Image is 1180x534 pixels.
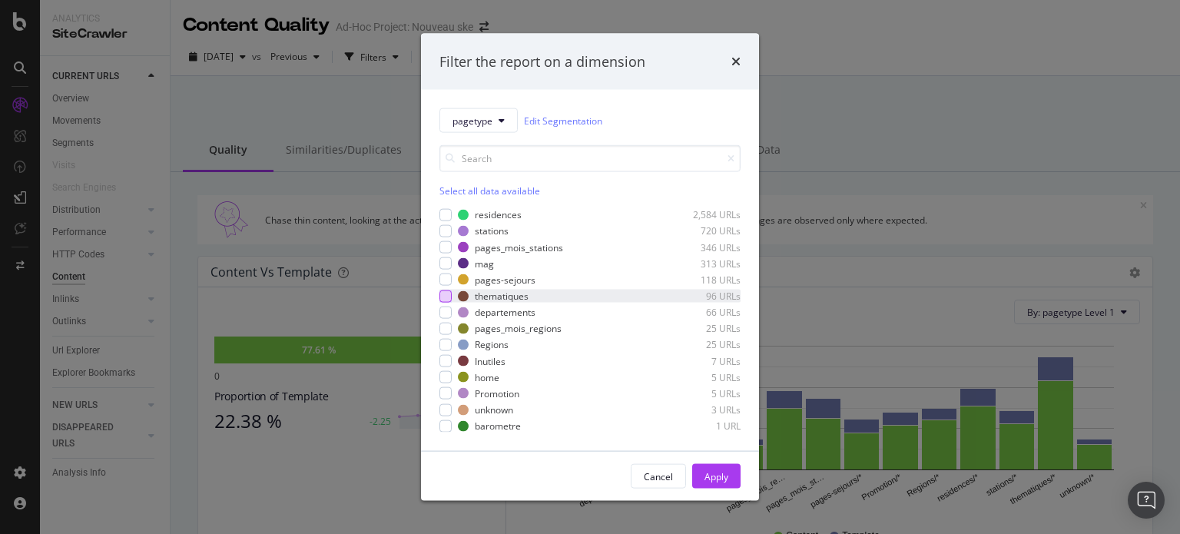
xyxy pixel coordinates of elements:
input: Search [439,145,741,172]
div: 313 URLs [665,257,741,270]
div: Apply [704,469,728,483]
button: Apply [692,464,741,489]
div: 25 URLs [665,322,741,335]
span: pagetype [452,114,492,127]
button: pagetype [439,108,518,133]
div: 346 URLs [665,240,741,254]
div: 66 URLs [665,306,741,319]
div: mag [475,257,494,270]
div: Cancel [644,469,673,483]
div: home [475,370,499,383]
div: pages-sejours [475,274,535,287]
div: pages_mois_stations [475,240,563,254]
div: 7 URLs [665,354,741,367]
div: departements [475,306,535,319]
div: Promotion [475,386,519,400]
div: barometre [475,420,521,433]
div: Inutiles [475,354,505,367]
div: 5 URLs [665,370,741,383]
div: stations [475,224,509,237]
div: 5 URLs [665,386,741,400]
div: modal [421,33,759,501]
div: 1 URL [665,420,741,433]
div: 118 URLs [665,274,741,287]
div: times [731,51,741,71]
div: Open Intercom Messenger [1128,482,1165,519]
div: 25 URLs [665,338,741,351]
div: 3 URLs [665,403,741,416]
div: pages_mois_regions [475,322,562,335]
div: 2,584 URLs [665,208,741,221]
div: residences [475,208,522,221]
div: Filter the report on a dimension [439,51,645,71]
div: thematiques [475,290,529,303]
button: Cancel [631,464,686,489]
div: 96 URLs [665,290,741,303]
a: Edit Segmentation [524,112,602,128]
div: 720 URLs [665,224,741,237]
div: unknown [475,403,513,416]
div: Regions [475,338,509,351]
div: Select all data available [439,184,741,197]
